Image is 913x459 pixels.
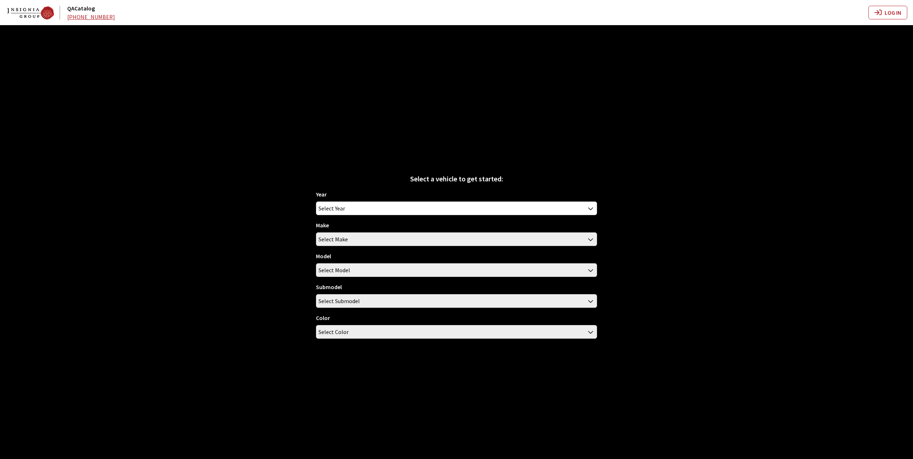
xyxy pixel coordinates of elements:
button: Log In [868,6,907,19]
span: Select Make [316,233,597,246]
a: QACatalog [67,5,95,12]
span: Select Submodel [318,295,360,307]
span: Select Submodel [316,295,597,307]
label: Color [316,314,330,322]
label: Submodel [316,283,342,291]
div: Select a vehicle to get started: [316,173,597,184]
a: [PHONE_NUMBER] [67,13,115,20]
span: Select Submodel [316,294,597,308]
a: QACatalog logo [7,6,66,19]
label: Year [316,190,327,199]
span: Select Color [316,325,597,339]
span: Select Color [318,325,349,338]
span: Select Model [316,263,597,277]
img: Dashboard [7,6,54,19]
span: Select Color [316,325,597,338]
span: Select Model [318,264,350,277]
label: Model [316,252,331,260]
span: Select Make [318,233,348,246]
span: Select Year [318,202,345,215]
span: Select Model [316,264,597,277]
label: Make [316,221,329,229]
span: Select Year [316,202,597,215]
